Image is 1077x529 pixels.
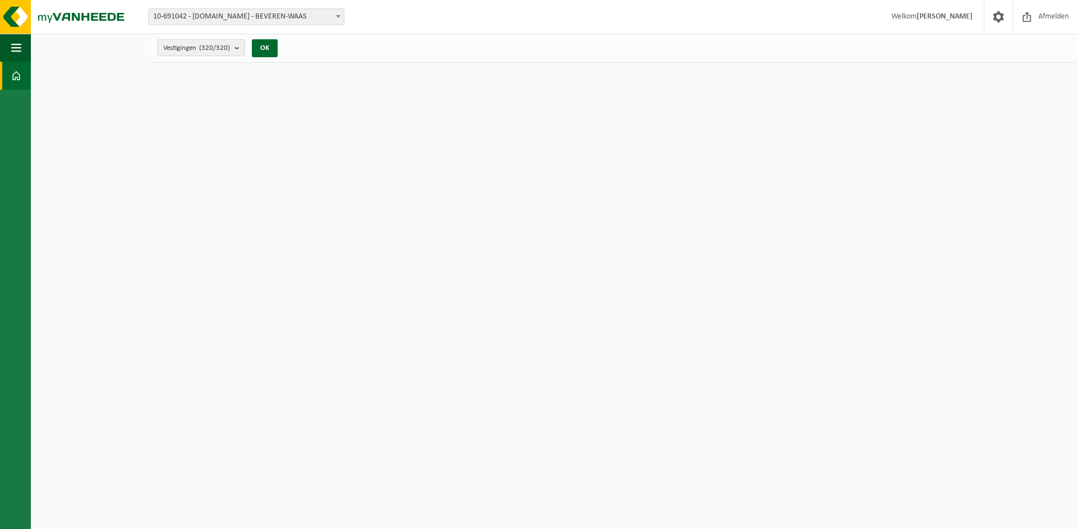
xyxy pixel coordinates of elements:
[917,12,973,21] strong: [PERSON_NAME]
[252,39,278,57] button: OK
[199,44,230,52] count: (320/320)
[148,8,344,25] span: 10-691042 - LAMMERTYN.NET - BEVEREN-WAAS
[163,40,230,57] span: Vestigingen
[157,39,245,56] button: Vestigingen(320/320)
[149,9,344,25] span: 10-691042 - LAMMERTYN.NET - BEVEREN-WAAS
